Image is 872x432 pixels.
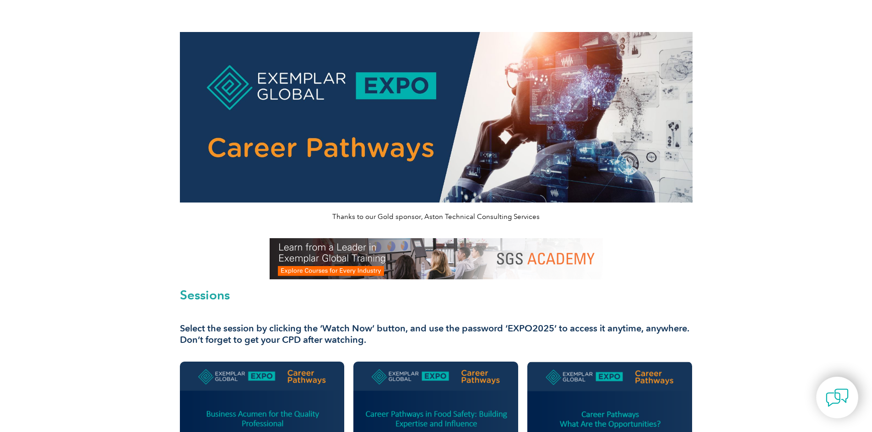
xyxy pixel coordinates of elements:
[180,32,693,203] img: career pathways
[180,212,693,222] p: Thanks to our Gold sponsor, Aston Technical Consulting Services
[826,386,849,409] img: contact-chat.png
[180,323,693,346] h3: Select the session by clicking the ‘Watch Now’ button, and use the password ‘EXPO2025’ to access ...
[180,288,693,301] h2: Sessions
[270,238,603,279] img: SGS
